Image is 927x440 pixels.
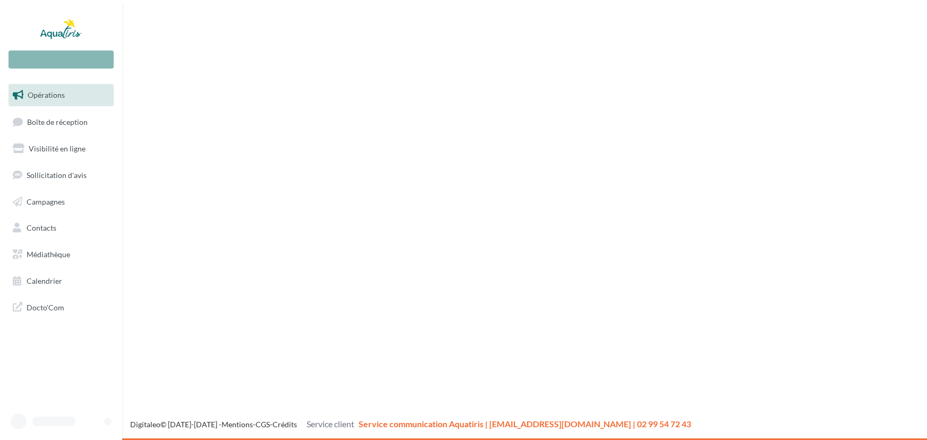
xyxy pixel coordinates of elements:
[6,191,116,213] a: Campagnes
[29,144,86,153] span: Visibilité en ligne
[6,138,116,160] a: Visibilité en ligne
[130,420,691,429] span: © [DATE]-[DATE] - - -
[6,296,116,318] a: Docto'Com
[6,217,116,239] a: Contacts
[273,420,297,429] a: Crédits
[27,117,88,126] span: Boîte de réception
[6,84,116,106] a: Opérations
[27,300,64,314] span: Docto'Com
[6,111,116,133] a: Boîte de réception
[27,250,70,259] span: Médiathèque
[130,420,160,429] a: Digitaleo
[222,420,253,429] a: Mentions
[6,243,116,266] a: Médiathèque
[8,50,114,69] div: Nouvelle campagne
[307,419,354,429] span: Service client
[359,419,691,429] span: Service communication Aquatiris | [EMAIL_ADDRESS][DOMAIN_NAME] | 02 99 54 72 43
[27,223,56,232] span: Contacts
[27,171,87,180] span: Sollicitation d'avis
[27,276,62,285] span: Calendrier
[6,164,116,187] a: Sollicitation d'avis
[28,90,65,99] span: Opérations
[256,420,270,429] a: CGS
[27,197,65,206] span: Campagnes
[6,270,116,292] a: Calendrier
